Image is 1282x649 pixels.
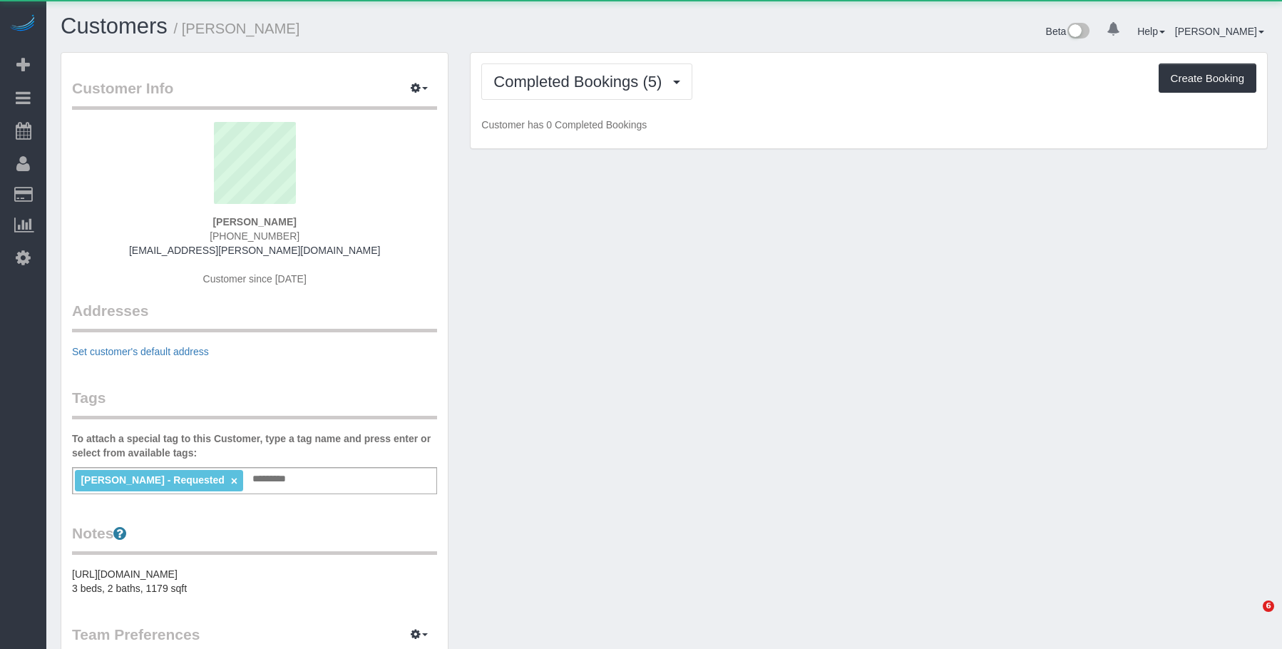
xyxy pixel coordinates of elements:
legend: Notes [72,523,437,555]
button: Create Booking [1159,63,1256,93]
span: [PHONE_NUMBER] [210,230,299,242]
label: To attach a special tag to this Customer, type a tag name and press enter or select from availabl... [72,431,437,460]
a: Beta [1046,26,1090,37]
img: Automaid Logo [9,14,37,34]
span: 6 [1263,601,1274,612]
img: New interface [1066,23,1089,41]
legend: Customer Info [72,78,437,110]
span: Customer since [DATE] [203,273,307,285]
iframe: Intercom live chat [1234,601,1268,635]
small: / [PERSON_NAME] [174,21,300,36]
pre: [URL][DOMAIN_NAME] 3 beds, 2 baths, 1179 sqft [72,567,437,596]
a: Help [1137,26,1165,37]
strong: [PERSON_NAME] [212,216,296,228]
span: [PERSON_NAME] - Requested [81,474,224,486]
a: Customers [61,14,168,39]
a: [PERSON_NAME] [1175,26,1264,37]
button: Completed Bookings (5) [481,63,692,100]
a: Set customer's default address [72,346,209,357]
a: × [231,475,237,487]
p: Customer has 0 Completed Bookings [481,118,1256,132]
a: [EMAIL_ADDRESS][PERSON_NAME][DOMAIN_NAME] [129,245,380,256]
span: Completed Bookings (5) [493,73,669,91]
legend: Tags [72,387,437,419]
